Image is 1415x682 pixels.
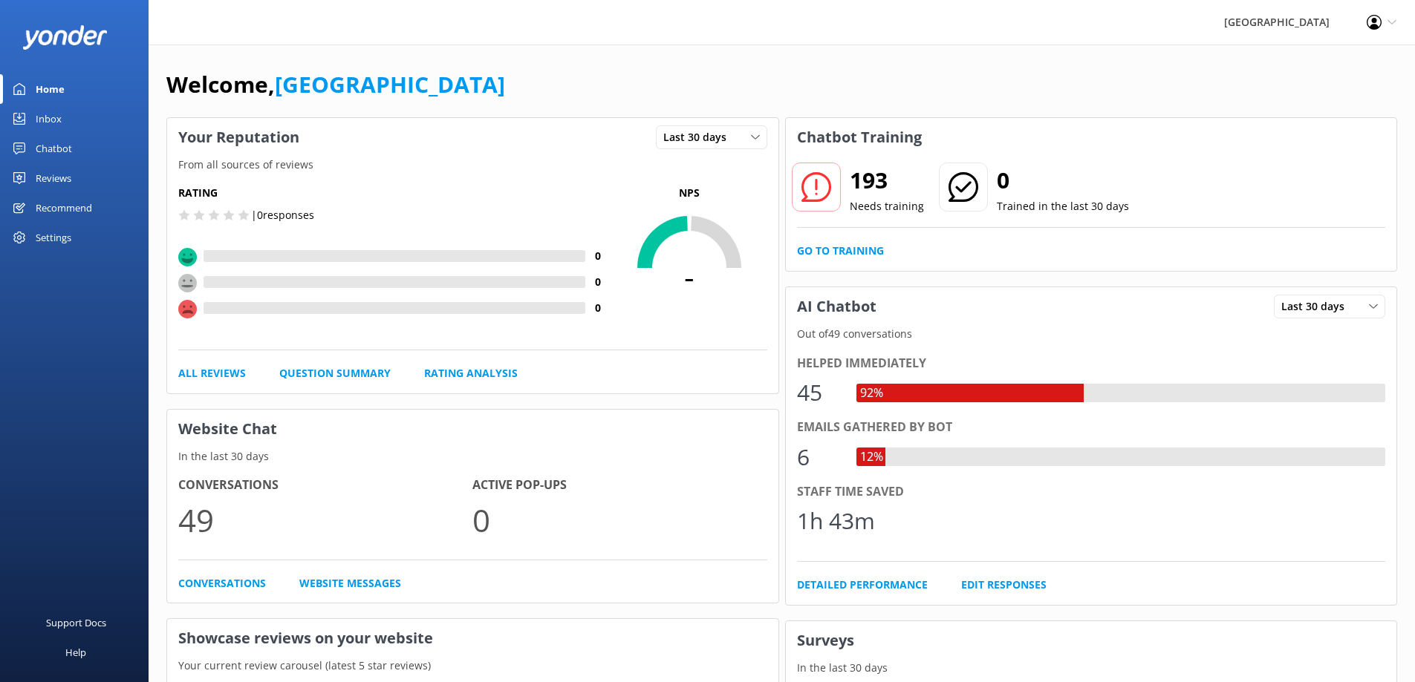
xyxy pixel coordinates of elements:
img: yonder-white-logo.png [22,25,108,50]
h4: Conversations [178,476,472,495]
a: Detailed Performance [797,577,928,593]
a: Question Summary [279,365,391,381]
div: Emails gathered by bot [797,418,1386,437]
span: - [611,258,767,295]
h4: Active Pop-ups [472,476,767,495]
div: 1h 43m [797,503,875,539]
h4: 0 [585,274,611,290]
div: 45 [797,375,842,410]
h2: 0 [997,163,1129,198]
div: 92% [856,384,887,403]
a: Edit Responses [961,577,1047,593]
span: Last 30 days [1281,298,1353,315]
h4: 0 [585,300,611,316]
h3: Your Reputation [167,118,310,157]
div: Reviews [36,163,71,193]
div: Home [36,74,65,104]
div: Staff time saved [797,482,1386,502]
h3: Chatbot Training [786,118,933,157]
a: Website Messages [299,575,401,591]
h3: Website Chat [167,410,778,448]
p: | 0 responses [251,207,314,223]
a: Rating Analysis [424,365,518,381]
h3: AI Chatbot [786,287,888,326]
p: Trained in the last 30 days [997,198,1129,214]
div: Support Docs [46,608,106,637]
a: [GEOGRAPHIC_DATA] [275,69,505,99]
p: Out of 49 conversations [786,326,1397,342]
h1: Welcome, [166,67,505,102]
p: Needs training [850,198,924,214]
div: 12% [856,447,887,467]
h3: Surveys [786,621,1397,660]
p: In the last 30 days [167,448,778,465]
p: NPS [611,185,767,201]
div: Recommend [36,193,92,223]
a: Conversations [178,575,266,591]
p: 0 [472,495,767,545]
div: Help [65,637,86,667]
h5: Rating [178,185,611,201]
h3: Showcase reviews on your website [167,619,778,658]
p: From all sources of reviews [167,157,778,173]
p: 49 [178,495,472,545]
h2: 193 [850,163,924,198]
div: Inbox [36,104,62,134]
span: Last 30 days [663,129,735,145]
div: Chatbot [36,134,72,163]
a: All Reviews [178,365,246,381]
p: In the last 30 days [786,660,1397,676]
div: Settings [36,223,71,252]
div: Helped immediately [797,354,1386,373]
div: 6 [797,439,842,475]
a: Go to Training [797,243,884,259]
h4: 0 [585,248,611,264]
p: Your current review carousel (latest 5 star reviews) [167,658,778,674]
